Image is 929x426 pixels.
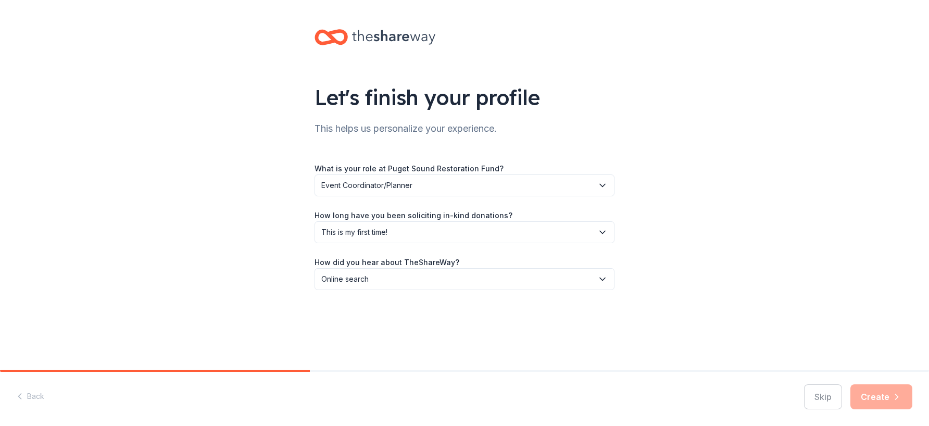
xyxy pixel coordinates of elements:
div: Let's finish your profile [315,83,614,112]
label: How long have you been soliciting in-kind donations? [315,210,512,221]
span: Online search [321,273,593,285]
button: This is my first time! [315,221,614,243]
label: How did you hear about TheShareWay? [315,257,459,268]
button: Event Coordinator/Planner [315,174,614,196]
button: Online search [315,268,614,290]
span: This is my first time! [321,226,593,239]
div: This helps us personalize your experience. [315,120,614,137]
span: Event Coordinator/Planner [321,179,593,192]
label: What is your role at Puget Sound Restoration Fund? [315,164,504,174]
